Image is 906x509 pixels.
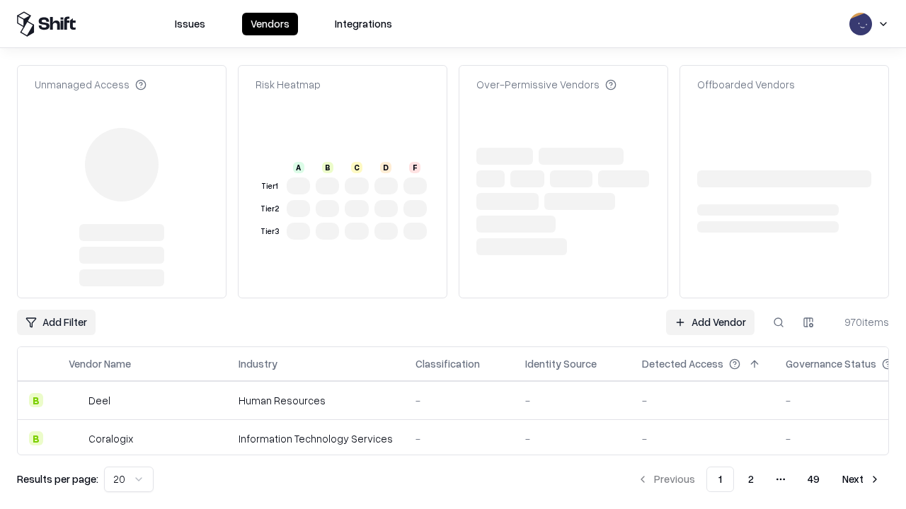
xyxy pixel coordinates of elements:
button: Next [834,467,889,492]
button: 49 [796,467,831,492]
div: - [415,431,503,446]
div: Deel [88,393,110,408]
div: Over-Permissive Vendors [476,77,617,92]
button: Issues [166,13,214,35]
div: Offboarded Vendors [697,77,795,92]
button: Vendors [242,13,298,35]
div: Information Technology Services [239,431,393,446]
div: Unmanaged Access [35,77,147,92]
div: B [322,162,333,173]
a: Add Vendor [666,310,755,335]
div: Classification [415,356,480,371]
div: Vendor Name [69,356,131,371]
div: - [415,393,503,408]
img: Deel [69,393,83,407]
button: 1 [706,467,734,492]
div: Detected Access [642,356,723,371]
div: A [293,162,304,173]
button: Integrations [326,13,401,35]
div: 970 items [832,315,889,329]
div: Identity Source [525,356,597,371]
div: D [380,162,391,173]
div: C [351,162,362,173]
div: - [642,393,763,408]
nav: pagination [629,467,889,492]
div: B [29,393,43,407]
button: Add Filter [17,310,96,335]
div: - [525,393,619,408]
div: Risk Heatmap [256,77,321,92]
div: B [29,431,43,445]
div: Governance Status [786,356,876,371]
div: - [525,431,619,446]
div: - [642,431,763,446]
div: F [409,162,420,173]
button: 2 [737,467,765,492]
div: Coralogix [88,431,133,446]
div: Tier 1 [258,180,281,192]
img: Coralogix [69,431,83,445]
div: Human Resources [239,393,393,408]
div: Tier 2 [258,203,281,215]
div: Tier 3 [258,226,281,238]
div: Industry [239,356,277,371]
p: Results per page: [17,472,98,486]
